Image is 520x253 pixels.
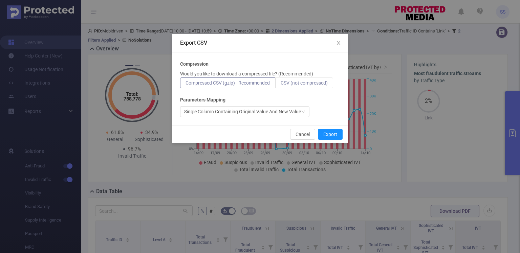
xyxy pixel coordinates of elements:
[281,80,328,86] span: CSV (not compressed)
[184,107,301,117] div: Single Column Containing Original Value And New Value
[329,34,348,53] button: Close
[336,40,341,46] i: icon: close
[180,39,340,47] div: Export CSV
[180,70,313,77] p: Would you like to download a compressed file? (Recommended)
[180,61,209,68] b: Compression
[301,110,305,114] i: icon: down
[180,96,225,103] b: Parameters Mapping
[290,129,315,140] button: Cancel
[318,129,343,140] button: Export
[186,80,270,86] span: Compressed CSV (gzip) - Recommended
